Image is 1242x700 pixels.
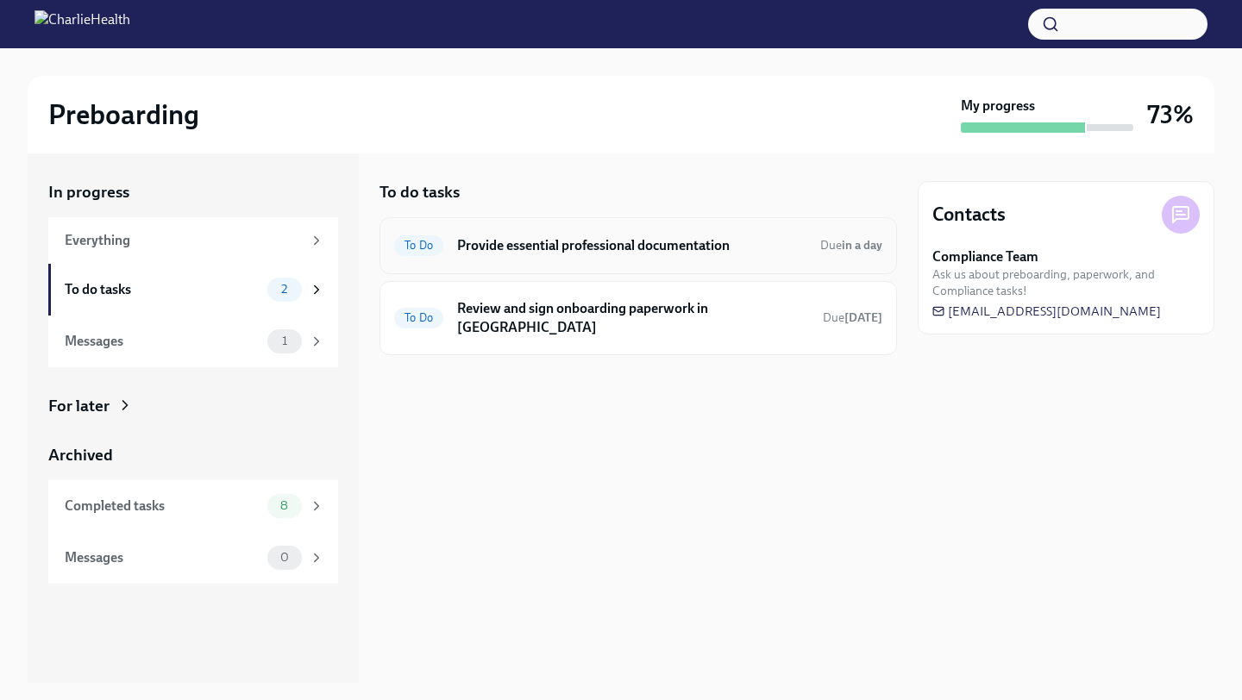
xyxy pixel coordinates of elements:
a: To do tasks2 [48,264,338,316]
span: 8 [270,499,298,512]
h6: Provide essential professional documentation [457,236,806,255]
span: To Do [394,239,443,252]
strong: My progress [961,97,1035,116]
a: Everything [48,217,338,264]
img: CharlieHealth [34,10,130,38]
a: Archived [48,444,338,466]
a: To DoReview and sign onboarding paperwork in [GEOGRAPHIC_DATA]Due[DATE] [394,296,882,341]
span: 2 [271,283,298,296]
span: 0 [270,551,299,564]
span: Due [820,238,882,253]
a: Completed tasks8 [48,480,338,532]
a: For later [48,395,338,417]
h2: Preboarding [48,97,199,132]
strong: Compliance Team [932,247,1038,266]
div: To do tasks [65,280,260,299]
h3: 73% [1147,99,1194,130]
strong: [DATE] [844,310,882,325]
strong: in a day [842,238,882,253]
div: For later [48,395,110,417]
span: Due [823,310,882,325]
h4: Contacts [932,202,1006,228]
span: Ask us about preboarding, paperwork, and Compliance tasks! [932,266,1200,299]
span: September 21st, 2025 09:00 [820,237,882,253]
div: Messages [65,332,260,351]
h6: Review and sign onboarding paperwork in [GEOGRAPHIC_DATA] [457,299,809,337]
div: Completed tasks [65,497,260,516]
a: Messages0 [48,532,338,584]
div: Messages [65,548,260,567]
a: [EMAIL_ADDRESS][DOMAIN_NAME] [932,303,1161,320]
h5: To do tasks [379,181,460,203]
span: 1 [272,334,298,347]
div: Everything [65,231,302,250]
span: To Do [394,311,443,324]
a: Messages1 [48,316,338,367]
a: In progress [48,181,338,203]
a: To DoProvide essential professional documentationDuein a day [394,232,882,259]
span: September 25th, 2025 09:00 [823,309,882,326]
